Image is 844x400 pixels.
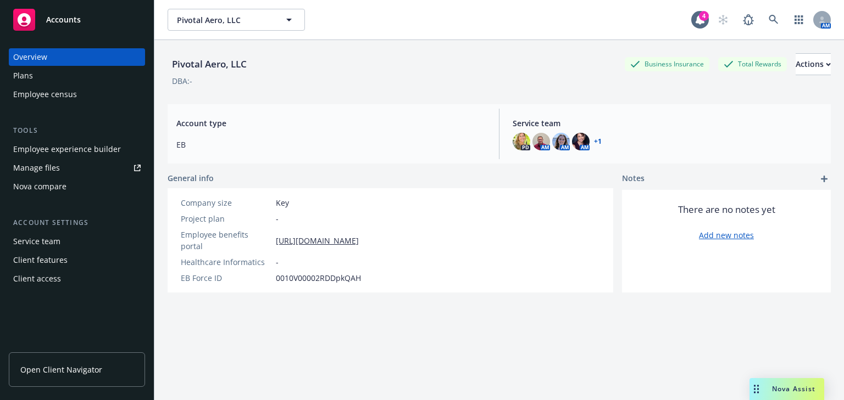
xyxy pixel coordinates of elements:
a: Client features [9,251,145,269]
a: Search [763,9,785,31]
span: Service team [513,117,822,129]
div: Plans [13,67,33,84]
span: - [276,213,279,224]
div: Manage files [13,159,60,177]
div: Actions [796,54,831,75]
div: Nova compare [13,178,66,195]
div: Tools [9,125,145,136]
a: Service team [9,233,145,250]
a: Report a Bug [737,9,759,31]
button: Nova Assist [749,378,824,400]
a: Manage files [9,159,145,177]
span: EB [176,139,486,150]
img: photo [552,133,570,150]
img: photo [513,133,530,150]
div: DBA: - [172,75,192,87]
span: Pivotal Aero, LLC [177,14,272,26]
a: Accounts [9,4,145,35]
a: Overview [9,48,145,66]
a: Add new notes [699,229,754,241]
a: Employee experience builder [9,140,145,158]
span: Nova Assist [772,384,815,393]
div: Company size [181,197,271,209]
span: General info [168,172,214,184]
div: Healthcare Informatics [181,256,271,268]
span: Notes [622,172,645,185]
div: Pivotal Aero, LLC [168,57,251,71]
span: 0010V00002RDDpkQAH [276,272,361,284]
span: Accounts [46,15,81,24]
a: [URL][DOMAIN_NAME] [276,235,359,246]
div: Client features [13,251,68,269]
span: Account type [176,117,486,129]
div: Employee census [13,86,77,103]
a: Start snowing [712,9,734,31]
div: 4 [699,11,709,21]
div: Account settings [9,217,145,228]
div: Overview [13,48,47,66]
button: Actions [796,53,831,75]
span: - [276,256,279,268]
div: Business Insurance [625,57,709,71]
img: photo [532,133,550,150]
a: Employee census [9,86,145,103]
span: Key [276,197,289,209]
a: Switch app [788,9,810,31]
div: Total Rewards [718,57,787,71]
div: Drag to move [749,378,763,400]
span: There are no notes yet [678,203,775,216]
a: Client access [9,270,145,288]
button: Pivotal Aero, LLC [168,9,305,31]
a: +1 [594,138,602,145]
img: photo [572,133,590,150]
a: Nova compare [9,178,145,195]
div: Service team [13,233,60,250]
span: Open Client Navigator [20,364,102,375]
a: Plans [9,67,145,84]
div: Employee experience builder [13,140,121,158]
div: Client access [13,270,61,288]
a: add [818,172,831,185]
div: Employee benefits portal [181,229,271,252]
div: EB Force ID [181,272,271,284]
div: Project plan [181,213,271,224]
